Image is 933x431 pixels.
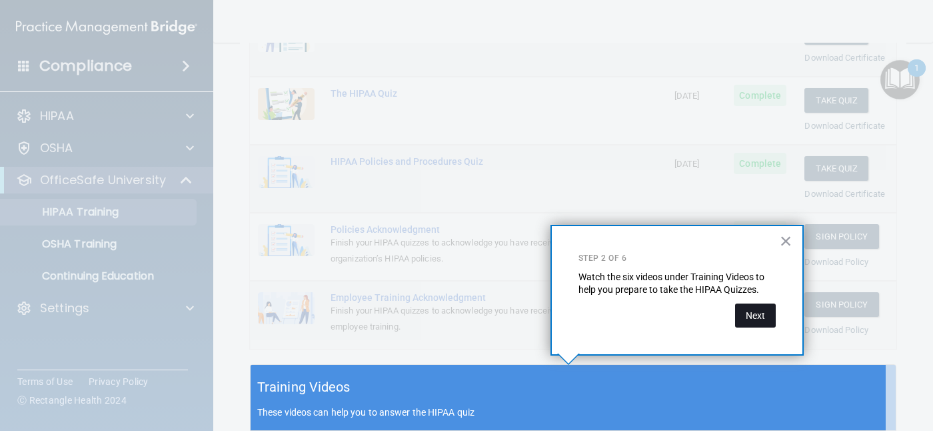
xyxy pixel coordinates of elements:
p: These videos can help you to answer the HIPAA quiz [257,407,889,418]
button: Next [735,304,776,328]
button: Close [780,230,792,252]
h5: Training Videos [257,376,351,399]
p: Step 2 of 6 [578,253,776,264]
p: Watch the six videos under Training Videos to help you prepare to take the HIPAA Quizzes. [578,271,776,297]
